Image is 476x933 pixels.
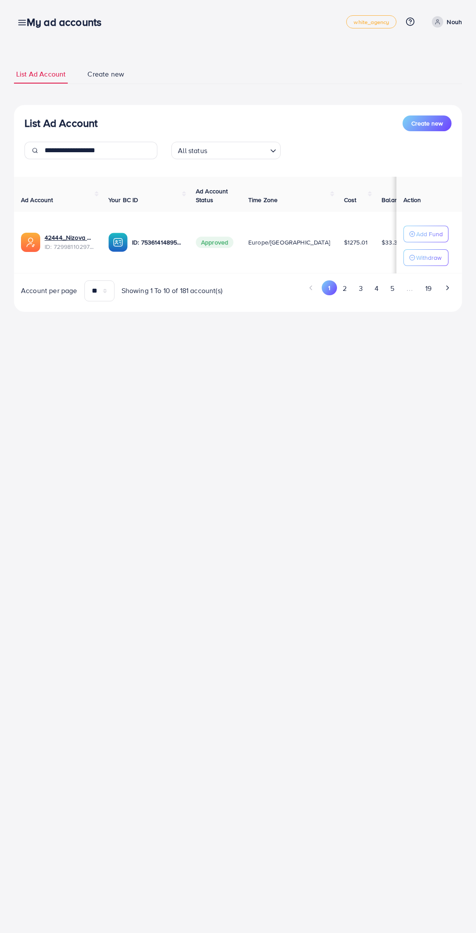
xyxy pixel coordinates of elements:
button: Add Fund [403,226,448,242]
h3: List Ad Account [24,117,97,129]
span: Showing 1 To 10 of 181 account(s) [122,286,222,296]
h3: My ad accounts [27,16,108,28]
p: Withdraw [416,252,441,263]
span: Ad Account [21,196,53,204]
div: <span class='underline'>42444_Nizova ad account_1699619723340</span></br>7299811029742256129 [45,233,94,251]
span: $33.37 [382,238,400,247]
iframe: Chat [439,894,469,926]
span: Create new [87,69,124,79]
span: $1275.01 [344,238,368,247]
button: Go to page 19 [419,280,437,297]
button: Go to page 4 [368,280,384,297]
span: Approved [196,237,233,248]
img: ic-ads-acc.e4c84228.svg [21,233,40,252]
input: Search for option [210,143,267,157]
button: Withdraw [403,249,448,266]
span: Europe/[GEOGRAPHIC_DATA] [248,238,330,247]
span: Balance [382,196,405,204]
p: Add Fund [416,229,443,239]
button: Go to page 2 [337,280,353,297]
span: Time Zone [248,196,278,204]
span: Account per page [21,286,77,296]
span: Cost [344,196,357,204]
button: Create new [403,115,452,131]
ul: Pagination [245,280,455,297]
span: Action [403,196,421,204]
a: 42444_Nizova ad account_1699619723340 [45,233,94,242]
span: Create new [411,119,443,128]
div: Search for option [171,142,281,159]
span: Ad Account Status [196,187,228,204]
span: ID: 7299811029742256129 [45,242,94,251]
span: Your BC ID [108,196,139,204]
button: Go to next page [440,280,455,295]
button: Go to page 3 [353,280,368,297]
button: Go to page 5 [384,280,400,297]
span: All status [176,144,209,157]
span: List Ad Account [16,69,66,79]
button: Go to page 1 [322,280,337,295]
img: ic-ba-acc.ded83a64.svg [108,233,128,252]
p: ID: 7536141489513332753 [132,237,182,248]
